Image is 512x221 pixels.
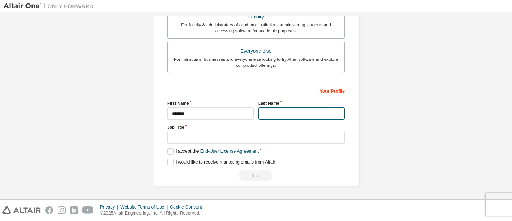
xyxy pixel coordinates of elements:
[172,46,340,56] div: Everyone else
[167,170,345,181] div: Read and acccept EULA to continue
[167,84,345,96] div: Your Profile
[100,204,120,210] div: Privacy
[120,204,170,210] div: Website Terms of Use
[100,210,207,216] p: © 2025 Altair Engineering, Inc. All Rights Reserved.
[45,206,53,214] img: facebook.svg
[2,206,41,214] img: altair_logo.svg
[4,2,97,10] img: Altair One
[58,206,66,214] img: instagram.svg
[70,206,78,214] img: linkedin.svg
[258,100,345,106] label: Last Name
[170,204,206,210] div: Cookie Consent
[172,12,340,22] div: Faculty
[200,149,259,154] a: End-User License Agreement
[167,148,259,155] label: I accept the
[167,124,345,130] label: Job Title
[167,100,254,106] label: First Name
[167,159,275,165] label: I would like to receive marketing emails from Altair
[172,22,340,34] div: For faculty & administrators of academic institutions administering students and accessing softwa...
[82,206,93,214] img: youtube.svg
[172,56,340,68] div: For individuals, businesses and everyone else looking to try Altair software and explore our prod...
